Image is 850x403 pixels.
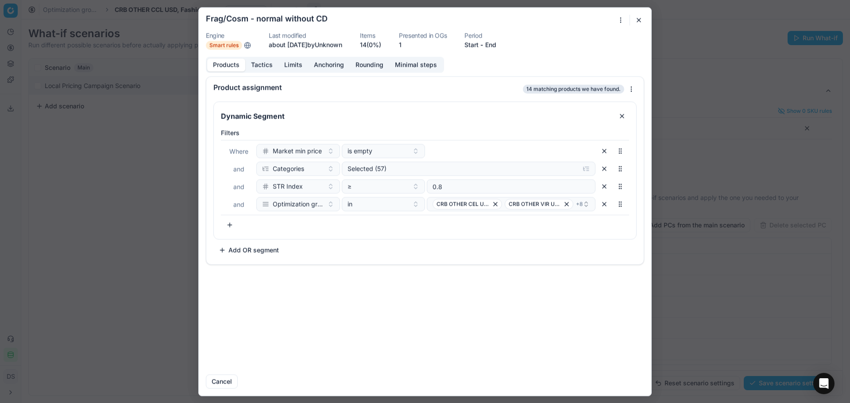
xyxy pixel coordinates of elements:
button: Limits [278,58,308,71]
span: Smart rules [206,41,242,50]
span: is empty [348,146,372,155]
span: + 8 [576,200,583,207]
button: Products [207,58,245,71]
button: 1 [399,40,402,49]
span: Where [229,147,248,155]
button: Cancel [206,374,238,388]
span: Market min price [273,146,322,155]
span: CRB OTHER CEL USD, Fragrances & Cosmetics [437,200,490,207]
span: CRB OTHER VIR USD, Fragrances & Cosmetics [509,200,561,207]
div: Selected (57) [348,164,576,173]
span: Optimization group [273,200,324,208]
button: Add OR segment [213,243,284,257]
dt: Presented in OGs [399,32,447,38]
dt: Items [360,32,381,38]
button: Selected (57) [342,161,596,176]
h2: Frag/Cosm - normal without CD [206,15,328,23]
a: 14(0%) [360,40,381,49]
span: and [233,200,244,208]
span: 14 matching products we have found. [523,84,624,93]
button: Anchoring [308,58,350,71]
span: - [480,40,483,49]
button: CRB OTHER CEL USD, Fragrances & CosmeticsCRB OTHER VIR USD, Fragrances & Cosmetics+8 [427,197,595,211]
span: about [DATE] by Unknown [269,41,342,48]
span: and [233,183,244,190]
button: Minimal steps [389,58,443,71]
button: Start [464,40,479,49]
div: Product assignment [213,84,521,91]
input: Segment [219,109,611,123]
dt: Period [464,32,496,38]
span: STR Index [273,182,303,191]
span: Categories [273,164,304,173]
button: Tactics [245,58,278,71]
button: Rounding [350,58,389,71]
dt: Last modified [269,32,342,38]
button: End [485,40,496,49]
dt: Engine [206,32,251,38]
span: and [233,165,244,173]
span: in [348,200,352,208]
label: Filters [221,128,629,137]
span: ≥ [348,182,352,191]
